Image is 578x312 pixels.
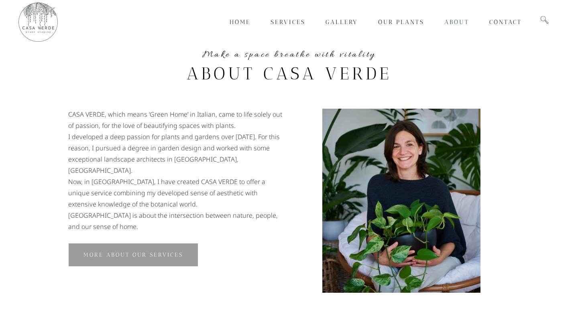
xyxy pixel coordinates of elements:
[68,243,198,267] a: MORE ABOUT OUR SERVICES
[68,109,285,131] p: CASA VERDE, which means ‘Green Home’ in Italian, came to life solely out of passion, for the love...
[322,109,480,293] img: Portrait of Chiara
[230,18,250,26] span: Home
[68,210,285,232] p: [GEOGRAPHIC_DATA] is about the intersection between nature, people, and our sense of home.
[489,18,522,26] span: Contact
[68,176,285,210] p: Now, in [GEOGRAPHIC_DATA], I have created CASA VERDE to offer a unique service combining my devel...
[326,18,358,26] span: Gallery
[64,48,514,62] h5: Make a space breathe with vitality
[271,18,305,26] span: Services
[444,18,469,26] span: About
[378,18,424,26] span: Our Plants
[64,63,514,84] h2: ABOUT CASA VERDE
[68,131,285,176] p: I developed a deep passion for plants and gardens over [DATE]. For this reason, I pursued a degre...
